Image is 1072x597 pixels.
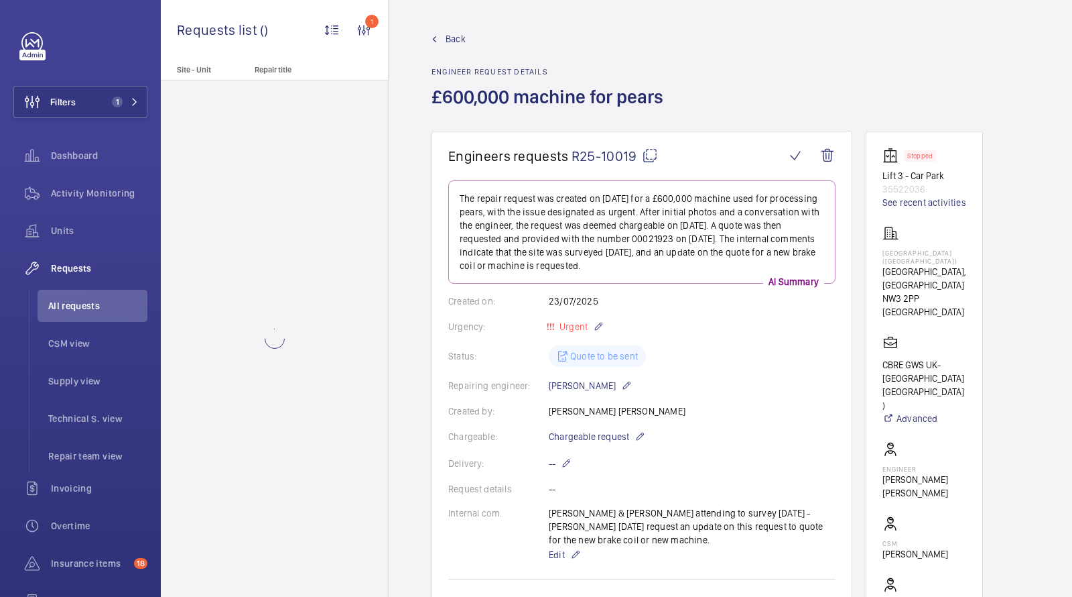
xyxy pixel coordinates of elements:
[907,154,933,158] p: Stopped
[177,21,260,38] span: Requests list
[882,412,966,425] a: Advanced
[51,149,147,162] span: Dashboard
[446,32,466,46] span: Back
[255,65,343,74] p: Repair title
[557,321,588,332] span: Urgent
[882,547,948,561] p: [PERSON_NAME]
[431,85,671,131] h1: £600,000 machine for pears
[882,292,966,319] p: NW3 2PP [GEOGRAPHIC_DATA]
[51,262,147,275] span: Requests
[460,192,824,272] p: The repair request was created on [DATE] for a £600,000 machine used for processing pears, with t...
[882,182,966,196] p: 35522036
[51,519,147,533] span: Overtime
[134,558,147,569] span: 18
[48,337,147,350] span: CSM view
[882,265,966,292] p: [GEOGRAPHIC_DATA], [GEOGRAPHIC_DATA]
[48,374,147,388] span: Supply view
[882,539,948,547] p: CSM
[48,412,147,425] span: Technical S. view
[882,196,966,209] a: See recent activities
[549,430,629,443] span: Chargeable request
[549,455,572,472] p: --
[431,67,671,76] h2: Engineer request details
[882,249,966,265] p: [GEOGRAPHIC_DATA] ([GEOGRAPHIC_DATA])
[549,548,565,561] span: Edit
[51,557,129,570] span: Insurance items
[882,358,966,412] p: CBRE GWS UK- [GEOGRAPHIC_DATA] [GEOGRAPHIC_DATA])
[882,465,966,473] p: Engineer
[882,473,966,500] p: [PERSON_NAME] [PERSON_NAME]
[448,148,569,164] span: Engineers requests
[882,169,966,182] p: Lift 3 - Car Park
[882,148,904,164] img: elevator.svg
[51,186,147,200] span: Activity Monitoring
[549,378,632,394] p: [PERSON_NAME]
[112,97,123,107] span: 1
[51,224,147,237] span: Units
[572,148,658,164] span: R25-10019
[763,275,824,288] p: AI Summary
[13,86,147,118] button: Filters1
[48,299,147,313] span: All requests
[51,482,147,495] span: Invoicing
[48,449,147,463] span: Repair team view
[50,95,76,109] span: Filters
[161,65,249,74] p: Site - Unit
